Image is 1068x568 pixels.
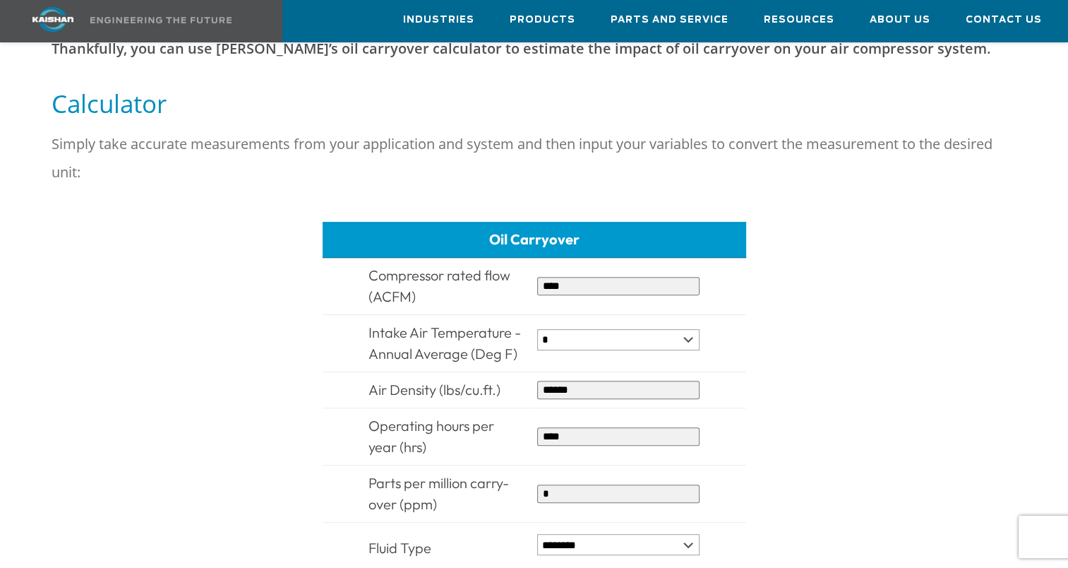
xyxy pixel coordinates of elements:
span: About Us [870,12,930,28]
a: About Us [870,1,930,39]
h5: Calculator [52,88,1017,119]
span: Oil Carryover [489,230,580,248]
a: Contact Us [966,1,1042,39]
span: Operating hours per year (hrs) [368,417,494,456]
a: Products [510,1,575,39]
span: Air Density (lbs/cu.ft.) [368,381,500,398]
span: Compressor rated flow (ACFM) [368,266,510,305]
p: Simply take accurate measurements from your application and system and then input your variables ... [52,130,1017,187]
span: Contact Us [966,12,1042,28]
span: Industries [403,12,474,28]
p: Thankfully, you can use [PERSON_NAME]’s oil carryover calculator to estimate the impact of oil ca... [52,35,1017,63]
a: Parts and Service [611,1,728,39]
span: Resources [764,12,834,28]
span: Intake Air Temperature - Annual Average (Deg F) [368,324,521,362]
span: Parts per million carry-over (ppm) [368,474,509,513]
span: Products [510,12,575,28]
a: Industries [403,1,474,39]
span: Parts and Service [611,12,728,28]
span: Fluid Type [368,539,431,557]
img: Engineering the future [90,17,232,23]
a: Resources [764,1,834,39]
